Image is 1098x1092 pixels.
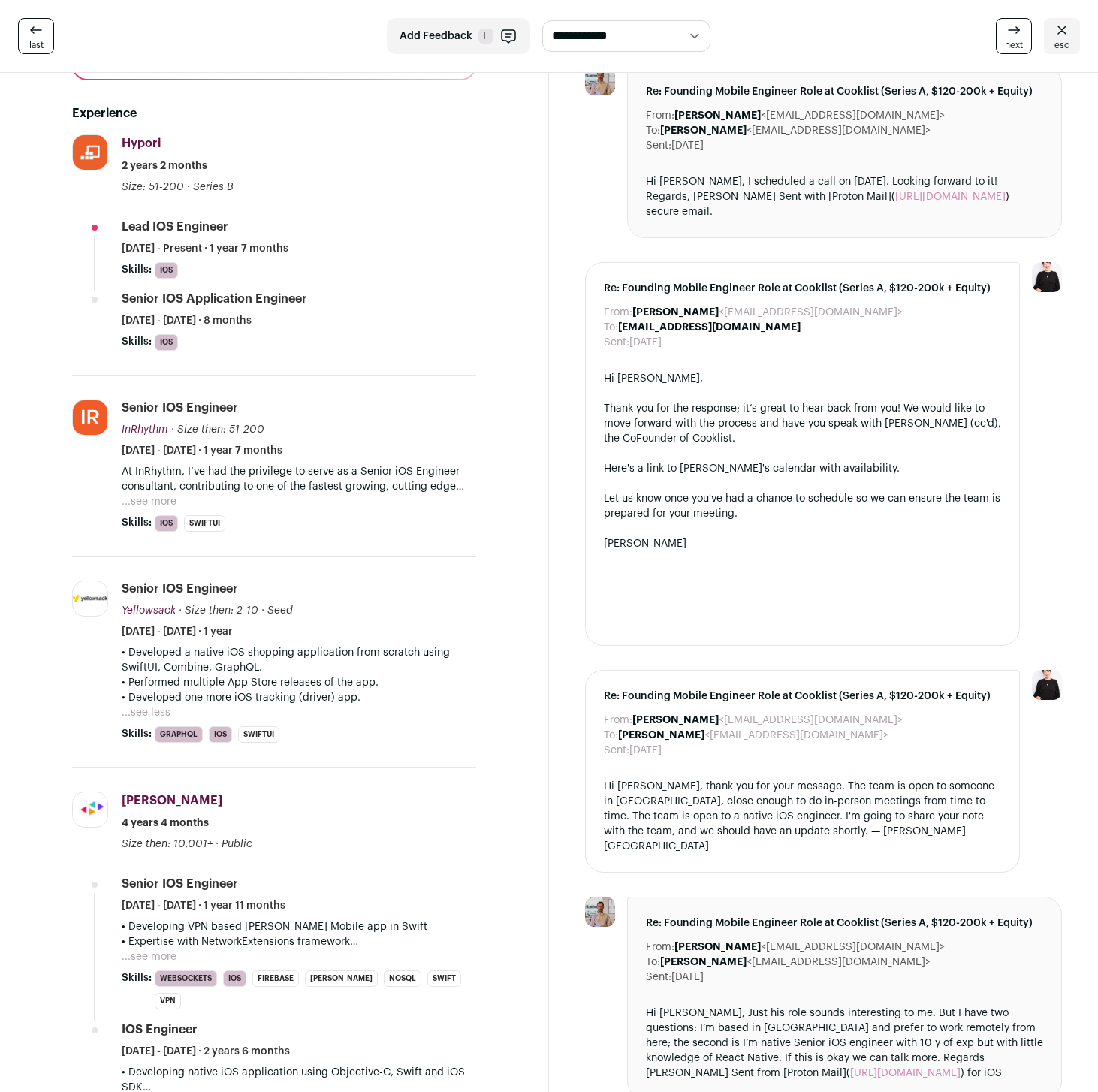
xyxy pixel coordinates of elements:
[122,494,176,509] button: ...see more
[618,322,801,333] b: [EMAIL_ADDRESS][DOMAIN_NAME]
[585,65,615,95] img: 416ca2f78ad37dcf409ac088eb387a73ab2d08d2e69a50ee120ceea6c0e8ec6c.jpg
[122,443,282,458] span: [DATE] - [DATE] · 1 year 7 months
[261,603,264,618] span: ·
[1005,39,1023,51] span: next
[73,795,107,824] img: f67fc551e5ee9bb83bd71942c29313c0fcb3221e8cf5769214c9581c93e49392.jpg
[646,108,674,123] dt: From:
[122,726,152,741] span: Skills:
[387,18,530,54] button: Add Feedback F
[252,970,299,987] li: Firebase
[122,949,176,964] button: ...see more
[73,135,107,170] img: e1ca6b88cc4d54f1567dfc4053772f944deb3509a0e886fbbf9183ebed835fb2.jpg
[122,705,170,720] button: ...see less
[400,29,472,44] span: Add Feedback
[850,1068,961,1078] a: [URL][DOMAIN_NAME]
[122,400,238,416] div: Senior iOS Engineer
[660,957,747,967] b: [PERSON_NAME]
[209,726,232,743] li: iOS
[604,335,629,350] dt: Sent:
[604,371,1001,386] div: Hi [PERSON_NAME],
[155,515,178,532] li: iOS
[184,515,225,532] li: SwiftUI
[122,158,207,173] span: 2 years 2 months
[1032,262,1062,292] img: 9240684-medium_jpg
[122,581,238,597] div: Senior iOS Engineer
[122,624,233,639] span: [DATE] - [DATE] · 1 year
[604,743,629,758] dt: Sent:
[646,84,1043,99] span: Re: Founding Mobile Engineer Role at Cooklist (Series A, $120-200k + Equity)
[646,138,671,153] dt: Sent:
[674,942,761,952] b: [PERSON_NAME]
[895,192,1006,202] a: [URL][DOMAIN_NAME]
[18,18,54,54] a: last
[1044,18,1080,54] a: esc
[122,970,152,985] span: Skills:
[660,123,931,138] dd: <[EMAIL_ADDRESS][DOMAIN_NAME]>
[604,281,1001,296] span: Re: Founding Mobile Engineer Role at Cooklist (Series A, $120-200k + Equity)
[585,897,615,927] img: 416ca2f78ad37dcf409ac088eb387a73ab2d08d2e69a50ee120ceea6c0e8ec6c.jpg
[604,689,1001,704] span: Re: Founding Mobile Engineer Role at Cooklist (Series A, $120-200k + Equity)
[427,970,461,987] li: Swift
[122,605,176,616] span: Yellowsack
[604,779,1001,854] div: Hi [PERSON_NAME], thank you for your message. The team is open to someone in [GEOGRAPHIC_DATA], c...
[155,334,178,351] li: iOS
[674,110,761,121] b: [PERSON_NAME]
[73,595,107,602] img: 7920c061928f17071a16215933995d8ea8772591ba53d1d2a4a34861474a18ff.png
[674,108,945,123] dd: <[EMAIL_ADDRESS][DOMAIN_NAME]>
[193,182,234,192] span: Series B
[122,645,476,705] p: • Developed a native iOS shopping application from scratch using SwiftUI, Combine, GraphQL. • Per...
[122,816,209,831] span: 4 years 4 months
[122,919,476,949] p: • Developing VPN based [PERSON_NAME] Mobile app in Swift • Expertise with NetworkExtensions frame...
[674,940,945,955] dd: <[EMAIL_ADDRESS][DOMAIN_NAME]>
[1032,670,1062,700] img: 9240684-medium_jpg
[122,313,252,328] span: [DATE] - [DATE] · 8 months
[238,726,279,743] li: SwiftUI
[122,241,288,256] span: [DATE] - Present · 1 year 7 months
[216,837,219,852] span: ·
[646,955,660,970] dt: To:
[604,401,1001,446] div: Thank you for the response; it’s great to hear back from you! We would like to move forward with ...
[629,335,662,350] dd: [DATE]
[604,713,632,728] dt: From:
[122,424,168,435] span: InRhythm
[604,728,618,743] dt: To:
[646,970,671,985] dt: Sent:
[155,262,178,279] li: iOS
[122,1021,198,1038] div: iOS Engineer
[384,970,421,987] li: NoSQL
[618,730,704,741] b: [PERSON_NAME]
[222,839,252,849] span: Public
[478,29,493,44] span: F
[660,125,747,136] b: [PERSON_NAME]
[122,795,222,807] span: [PERSON_NAME]
[122,291,307,307] div: Senior iOS Application Engineer
[122,137,161,149] span: Hypori
[267,605,293,616] span: Seed
[122,839,213,849] span: Size then: 10,001+
[604,320,618,335] dt: To:
[1054,39,1069,51] span: esc
[155,993,181,1009] li: VPN
[629,743,662,758] dd: [DATE]
[122,219,228,235] div: Lead iOS Engineer
[171,424,264,435] span: · Size then: 51-200
[646,123,660,138] dt: To:
[122,1044,290,1059] span: [DATE] - [DATE] · 2 years 6 months
[646,940,674,955] dt: From:
[223,970,246,987] li: iOS
[155,970,217,987] li: WebSockets
[155,726,203,743] li: GraphQL
[73,400,107,435] img: 0d1677fd545a0dc565f748de59dd0d289879adeba7755dd7ef0667d4c67df810.jpg
[671,970,704,985] dd: [DATE]
[29,39,44,51] span: last
[618,728,888,743] dd: <[EMAIL_ADDRESS][DOMAIN_NAME]>
[122,182,184,192] span: Size: 51-200
[646,916,1043,931] span: Re: Founding Mobile Engineer Role at Cooklist (Series A, $120-200k + Equity)
[122,334,152,349] span: Skills:
[660,955,931,970] dd: <[EMAIL_ADDRESS][DOMAIN_NAME]>
[632,715,719,725] b: [PERSON_NAME]
[632,713,903,728] dd: <[EMAIL_ADDRESS][DOMAIN_NAME]>
[632,307,719,318] b: [PERSON_NAME]
[187,179,190,195] span: ·
[122,515,152,530] span: Skills:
